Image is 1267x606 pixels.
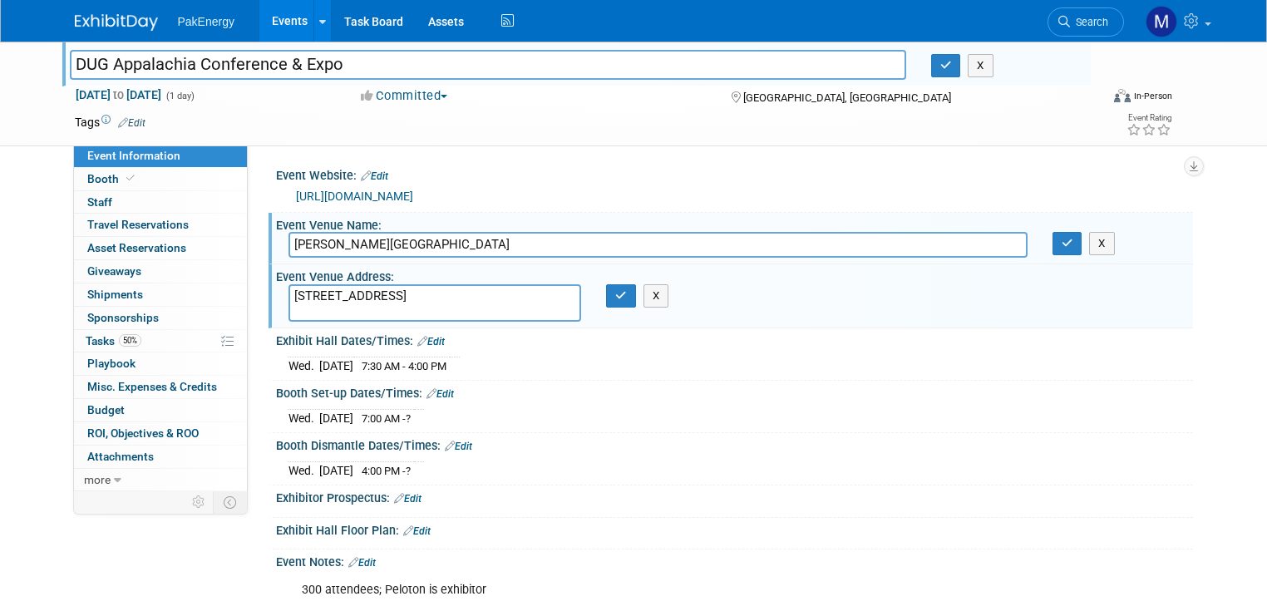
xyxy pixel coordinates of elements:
[288,409,319,426] td: Wed.
[968,54,993,77] button: X
[743,91,951,104] span: [GEOGRAPHIC_DATA], [GEOGRAPHIC_DATA]
[276,518,1193,539] div: Exhibit Hall Floor Plan:
[74,469,247,491] a: more
[74,168,247,190] a: Booth
[74,352,247,375] a: Playbook
[1133,90,1172,102] div: In-Person
[74,237,247,259] a: Asset Reservations
[361,170,388,182] a: Edit
[319,461,353,479] td: [DATE]
[87,311,159,324] span: Sponsorships
[87,264,141,278] span: Giveaways
[288,461,319,479] td: Wed.
[111,88,126,101] span: to
[118,117,145,129] a: Edit
[87,426,199,440] span: ROI, Objectives & ROO
[643,284,669,308] button: X
[276,213,1193,234] div: Event Venue Name:
[87,288,143,301] span: Shipments
[87,380,217,393] span: Misc. Expenses & Credits
[1070,16,1108,28] span: Search
[87,357,136,370] span: Playbook
[394,493,422,505] a: Edit
[1010,86,1172,111] div: Event Format
[1146,6,1177,37] img: Mary Walker
[406,412,411,425] span: ?
[87,241,186,254] span: Asset Reservations
[276,433,1193,455] div: Booth Dismantle Dates/Times:
[403,525,431,537] a: Edit
[119,334,141,347] span: 50%
[74,422,247,445] a: ROI, Objectives & ROO
[75,14,158,31] img: ExhibitDay
[1048,7,1124,37] a: Search
[362,465,411,477] span: 4:00 PM -
[74,214,247,236] a: Travel Reservations
[445,441,472,452] a: Edit
[1126,114,1171,122] div: Event Rating
[1089,232,1115,255] button: X
[276,328,1193,350] div: Exhibit Hall Dates/Times:
[276,381,1193,402] div: Booth Set-up Dates/Times:
[87,403,125,416] span: Budget
[74,399,247,421] a: Budget
[74,446,247,468] a: Attachments
[355,87,454,105] button: Committed
[348,557,376,569] a: Edit
[87,195,112,209] span: Staff
[296,190,413,203] a: [URL][DOMAIN_NAME]
[406,465,411,477] span: ?
[362,412,411,425] span: 7:00 AM -
[276,163,1193,185] div: Event Website:
[319,357,353,374] td: [DATE]
[84,473,111,486] span: more
[75,114,145,131] td: Tags
[74,283,247,306] a: Shipments
[288,357,319,374] td: Wed.
[74,330,247,352] a: Tasks50%
[87,172,138,185] span: Booth
[178,15,234,28] span: PakEnergy
[185,491,214,513] td: Personalize Event Tab Strip
[276,485,1193,507] div: Exhibitor Prospectus:
[362,360,446,372] span: 7:30 AM - 4:00 PM
[426,388,454,400] a: Edit
[126,174,135,183] i: Booth reservation complete
[86,334,141,347] span: Tasks
[276,549,1193,571] div: Event Notes:
[319,409,353,426] td: [DATE]
[74,260,247,283] a: Giveaways
[74,191,247,214] a: Staff
[1114,89,1131,102] img: Format-Inperson.png
[276,264,1193,285] div: Event Venue Address:
[213,491,247,513] td: Toggle Event Tabs
[75,87,162,102] span: [DATE] [DATE]
[87,218,189,231] span: Travel Reservations
[74,376,247,398] a: Misc. Expenses & Credits
[74,307,247,329] a: Sponsorships
[165,91,195,101] span: (1 day)
[74,145,247,167] a: Event Information
[87,450,154,463] span: Attachments
[417,336,445,347] a: Edit
[87,149,180,162] span: Event Information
